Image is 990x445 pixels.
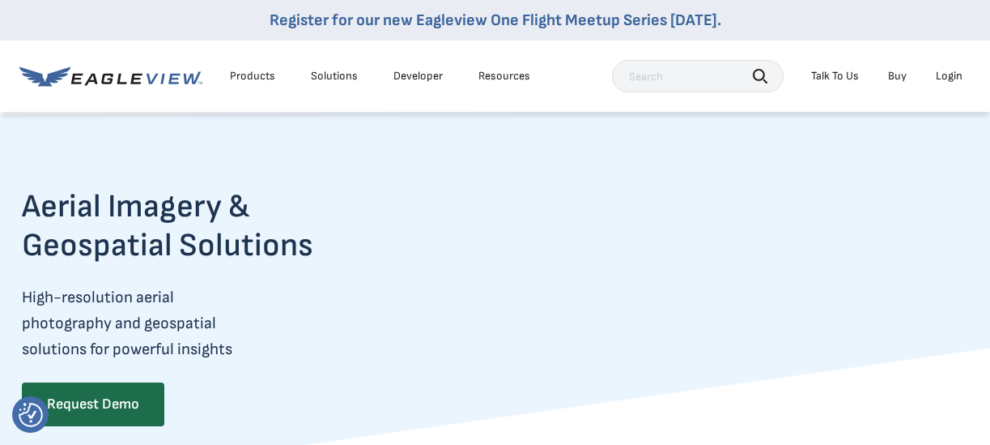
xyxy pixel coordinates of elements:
div: Talk To Us [811,69,859,83]
h2: Aerial Imagery & Geospatial Solutions [22,187,376,265]
img: Revisit consent button [19,403,43,427]
div: Resources [478,69,530,83]
a: Developer [393,69,443,83]
a: Request Demo [22,383,164,426]
a: Buy [888,69,907,83]
div: Products [230,69,275,83]
a: Register for our new Eagleview One Flight Meetup Series [DATE]. [270,11,721,30]
div: Solutions [311,69,358,83]
p: High-resolution aerial photography and geospatial solutions for powerful insights [22,285,376,362]
div: Login [936,69,962,83]
input: Search [612,60,784,92]
button: Consent Preferences [19,403,43,427]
